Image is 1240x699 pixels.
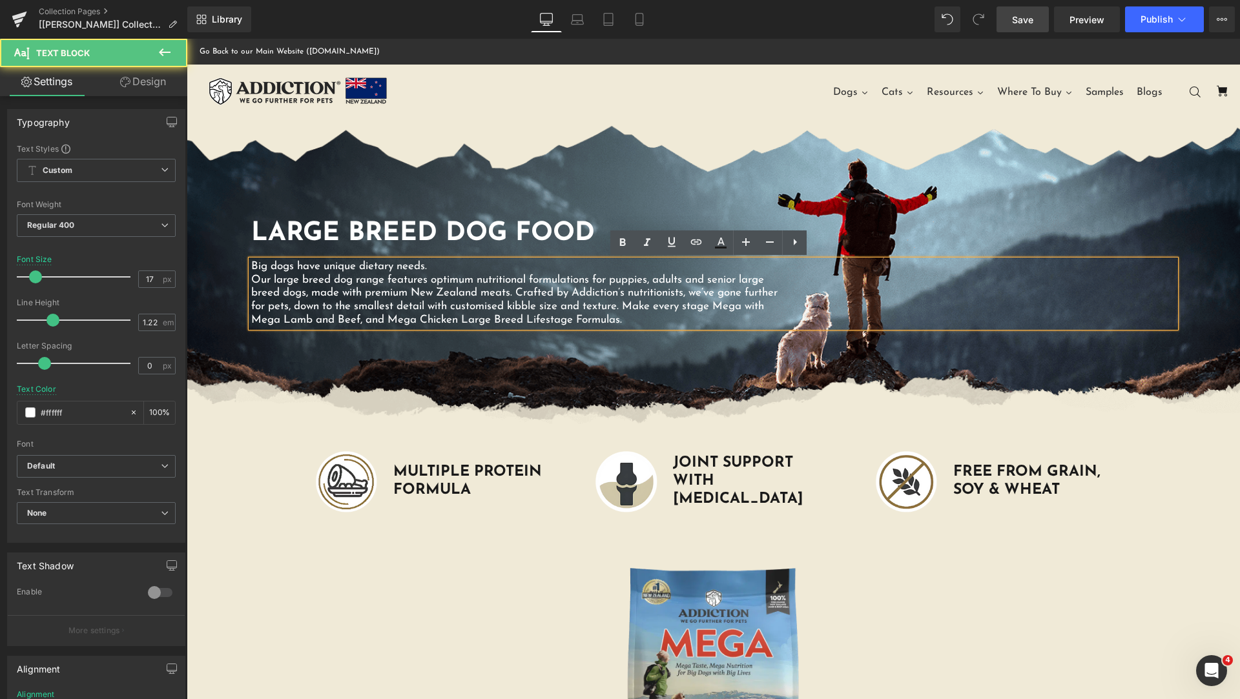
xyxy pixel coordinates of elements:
[1209,6,1235,32] button: More
[646,46,671,61] span: Dogs
[17,255,52,264] div: Font Size
[640,37,688,70] a: Dogs
[1069,13,1104,26] span: Preview
[144,401,175,424] div: %
[187,6,251,32] a: New Library
[39,19,163,30] span: [[PERSON_NAME]] Collections - Large Breed Dog Food
[935,6,960,32] button: Undo
[740,46,787,61] span: Resources
[531,6,562,32] a: Desktop
[96,67,190,96] a: Design
[950,46,976,61] span: Blogs
[944,37,982,70] a: Blogs
[65,235,601,289] p: Our large breed dog range features optimum nutritional formulations for puppies, adults and senio...
[624,6,655,32] a: Mobile
[695,46,716,61] span: Cats
[17,110,70,128] div: Typography
[1141,14,1173,25] span: Publish
[1012,13,1033,26] span: Save
[27,461,55,472] i: Default
[486,417,606,432] b: JOINT SUPPORT
[562,6,593,32] a: Laptop
[966,6,991,32] button: Redo
[17,656,61,674] div: Alignment
[734,37,804,70] a: Resources
[486,435,617,468] b: WITH [MEDICAL_DATA]
[17,553,74,571] div: Text Shadow
[688,37,734,70] a: Cats
[163,275,174,283] span: px
[13,6,193,20] a: Go Back to our Main Website ([DOMAIN_NAME])
[811,46,875,61] span: Where To Buy
[17,488,176,497] div: Text Transform
[17,690,55,699] div: Alignment
[17,298,176,307] div: Line Height
[8,615,185,645] button: More settings
[207,444,284,459] strong: FORMULA
[163,318,174,327] span: em
[27,508,47,518] b: None
[893,37,944,70] a: Samples
[1196,655,1227,686] iframe: Intercom live chat
[1125,6,1204,32] button: Publish
[767,426,914,441] strong: FREE FROM GRAIN,
[163,361,174,370] span: px
[17,385,56,394] div: Text Color
[1223,655,1233,665] span: 4
[65,178,1053,212] h1: Large Breed Dog Food
[17,587,135,600] div: Enable
[593,6,624,32] a: Tablet
[899,46,937,61] span: Samples
[804,37,893,70] a: Where To Buy
[68,625,120,636] p: More settings
[27,220,75,230] b: Regular 400
[212,14,242,25] span: Library
[36,48,90,58] span: Text Block
[65,221,601,235] p: Big dogs have unique dietary needs.
[17,143,176,154] div: Text Styles
[39,6,187,17] a: Collection Pages
[17,440,176,449] div: Font
[1054,6,1120,32] a: Preview
[41,405,123,420] input: Color
[207,426,355,441] strong: MULTIPLE PROTEIN
[767,444,873,459] strong: SOY & WHEAT
[17,341,176,350] div: Letter Spacing
[43,165,72,176] b: Custom
[17,200,176,209] div: Font Weight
